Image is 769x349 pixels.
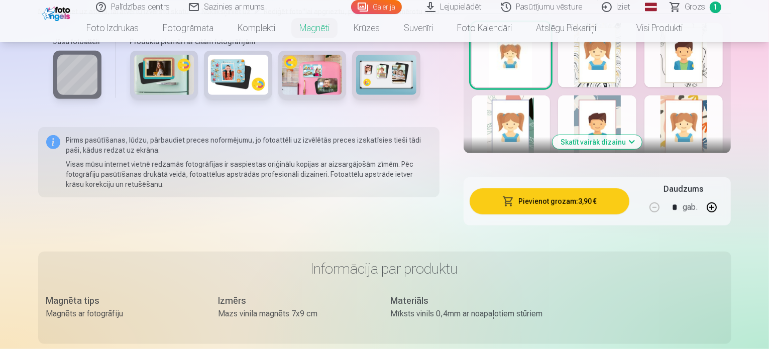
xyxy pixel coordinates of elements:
[218,294,371,308] div: Izmērs
[470,188,630,214] button: Pievienot grozam:3,90 €
[46,308,198,320] div: Magnēts ar fotogrāfiju
[66,159,431,189] p: Visas mūsu internet vietnē redzamās fotogrāfijas ir saspiestas oriģinālu kopijas ar aizsargājošām...
[342,14,392,42] a: Krūzes
[391,308,543,320] div: Mīksts vinils 0,4mm ar noapaļotiem stūriem
[226,14,287,42] a: Komplekti
[287,14,342,42] a: Magnēti
[710,2,721,13] span: 1
[445,14,524,42] a: Foto kalendāri
[608,14,695,42] a: Visi produkti
[524,14,608,42] a: Atslēgu piekariņi
[683,195,698,219] div: gab.
[392,14,445,42] a: Suvenīri
[74,14,151,42] a: Foto izdrukas
[151,14,226,42] a: Fotogrāmata
[664,183,703,195] h5: Daudzums
[685,1,706,13] span: Grozs
[46,260,723,278] h3: Informācija par produktu
[553,135,642,149] button: Skatīt vairāk dizainu
[42,4,73,21] img: /fa1
[66,135,431,155] p: Pirms pasūtīšanas, lūdzu, pārbaudiet preces noformējumu, jo fotoattēli uz izvēlētās preces izskat...
[391,294,543,308] div: Materiāls
[218,308,371,320] div: Mazs vinila magnēts 7x9 cm
[46,294,198,308] div: Magnēta tips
